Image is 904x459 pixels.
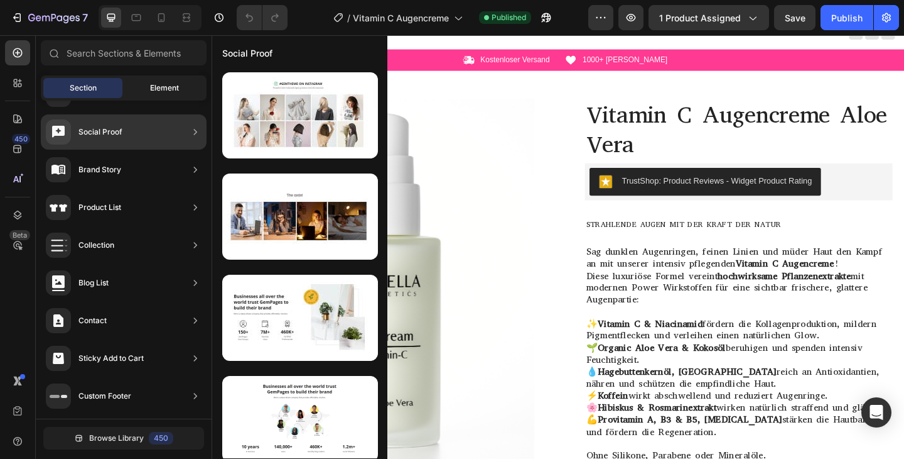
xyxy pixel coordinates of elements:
button: 7 [5,5,94,30]
strong: Provitamin A, B3 & B5, [MEDICAL_DATA] [420,412,621,425]
div: 450 [12,134,30,144]
iframe: Design area [212,35,904,459]
div: Contact [78,314,107,327]
div: Product List [78,201,121,214]
div: Open Intercom Messenger [861,397,891,428]
span: 1 product assigned [659,11,741,25]
strong: hochwirksame Pflanzenextrakte [551,255,696,268]
button: TrustShop: Product Reviews - Widget Product Rating [411,145,663,175]
input: Search Sections & Elements [41,40,207,65]
div: 450 [149,432,173,445]
button: Browse Library450 [43,427,204,450]
strong: Hagebuttenkernöl, [GEOGRAPHIC_DATA] [420,360,615,373]
strong: Organic Aloe Vera & Kokosöl [420,333,559,346]
div: Blog List [78,277,109,289]
div: Sticky Add to Cart [78,352,144,365]
button: Save [774,5,815,30]
strong: Hibiskus & Rosmarinextrakt [420,399,549,412]
h1: Vitamin C Augencreme Aloe Vera [406,69,741,137]
span: Section [70,82,97,94]
img: CKub0pnr1okDEAE=.png [421,152,436,167]
p: 7 [82,10,88,25]
div: TrustShop: Product Reviews - Widget Product Rating [446,152,653,165]
div: Custom Footer [78,390,131,402]
p: Strahlende Augen mit der Kraft der Natur [407,201,740,212]
span: Browse Library [89,433,144,444]
p: Sag dunklen Augenringen, feinen Linien und müder Haut den Kampf an mit unserer intensiv pflegenden ! [407,229,740,256]
button: 1 product assigned [648,5,769,30]
div: Collection [78,239,114,252]
span: Save [785,13,805,23]
div: Brand Story [78,163,121,176]
p: Diese luxuriöse Formel vereint mit modernen Power Wirkstoffen für eine sichtbar frischere, glatte... [407,256,740,295]
strong: Vitamin C & Niacinamid [420,307,534,321]
div: Beta [9,230,30,240]
div: Publish [831,11,863,25]
span: Published [492,12,526,23]
div: Undo/Redo [237,5,288,30]
div: Social Proof [78,126,122,138]
span: / [347,11,350,25]
strong: Vitamin C Augencreme [570,242,677,255]
strong: Koffein [420,385,453,399]
p: ✨ fördern die Kollagenproduktion, mildern Pigmentflecken und verleihen einen natürlichen Glow. 🌱 ... [407,308,740,439]
button: Publish [821,5,873,30]
span: Vitamin C Augencreme [353,11,449,25]
span: Element [150,82,179,94]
